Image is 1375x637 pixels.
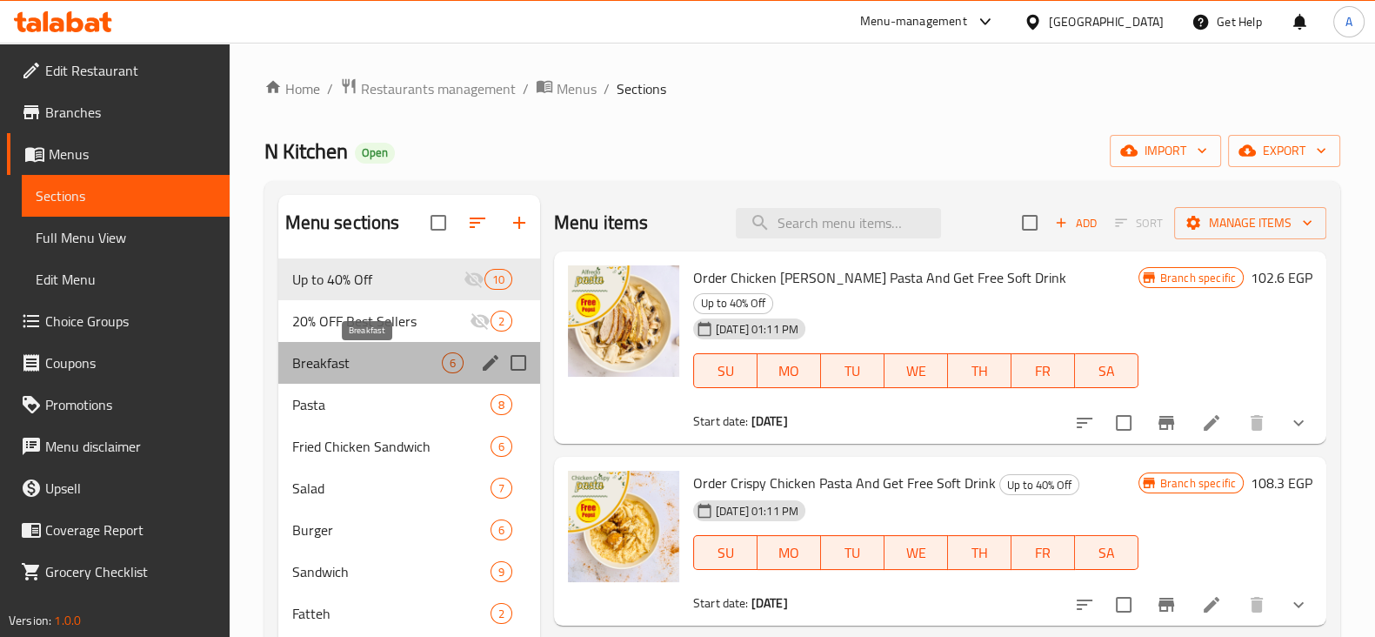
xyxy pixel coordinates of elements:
[491,520,512,540] div: items
[1018,359,1068,384] span: FR
[7,91,230,133] a: Branches
[1251,265,1312,290] h6: 102.6 EGP
[278,551,540,593] div: Sandwich9
[694,293,772,313] span: Up to 40% Off
[693,410,749,432] span: Start date:
[1174,207,1326,239] button: Manage items
[7,426,230,467] a: Menu disclaimer
[278,426,540,467] div: Fried Chicken Sandwich6
[821,535,884,570] button: TU
[1145,584,1187,626] button: Branch-specific-item
[693,353,758,388] button: SU
[54,609,81,632] span: 1.0.0
[292,311,470,332] span: 20% OFF Best Sellers
[764,540,814,566] span: MO
[1278,584,1319,626] button: show more
[1000,475,1078,495] span: Up to 40% Off
[36,269,216,290] span: Edit Menu
[948,535,1011,570] button: TH
[1105,405,1142,441] span: Select to update
[1145,402,1187,444] button: Branch-specific-item
[7,551,230,593] a: Grocery Checklist
[7,342,230,384] a: Coupons
[751,410,788,432] b: [DATE]
[568,471,679,582] img: Order Crispy Chicken Pasta And Get Free Soft Drink
[464,269,484,290] svg: Inactive section
[1075,535,1138,570] button: SA
[693,535,758,570] button: SU
[557,78,597,99] span: Menus
[1153,475,1243,492] span: Branch specific
[285,210,400,236] h2: Menu sections
[420,205,457,241] span: Select all sections
[484,269,512,290] div: items
[278,342,540,384] div: Breakfast6edit
[491,394,512,415] div: items
[701,359,751,384] span: SU
[1242,140,1326,162] span: export
[1288,594,1309,615] svg: Show Choices
[477,350,504,376] button: edit
[264,78,320,99] a: Home
[1018,540,1068,566] span: FR
[45,311,216,332] span: Choice Groups
[278,384,540,426] div: Pasta8
[1011,353,1075,388] button: FR
[22,258,230,300] a: Edit Menu
[1201,594,1222,615] a: Edit menu item
[491,478,512,499] div: items
[1278,402,1319,444] button: show more
[45,60,216,81] span: Edit Restaurant
[292,436,491,457] span: Fried Chicken Sandwich
[1075,353,1138,388] button: SA
[355,145,395,160] span: Open
[709,503,805,520] span: [DATE] 01:11 PM
[736,208,941,238] input: search
[1082,359,1131,384] span: SA
[709,321,805,338] span: [DATE] 01:11 PM
[1048,210,1104,237] button: Add
[1064,584,1105,626] button: sort-choices
[491,311,512,332] div: items
[7,300,230,342] a: Choice Groups
[948,353,1011,388] button: TH
[45,102,216,123] span: Branches
[1228,135,1340,167] button: export
[292,352,442,373] span: Breakfast
[693,265,1066,291] span: Order Chicken [PERSON_NAME] Pasta And Get Free Soft Drink
[1105,587,1142,623] span: Select to update
[1236,584,1278,626] button: delete
[491,436,512,457] div: items
[860,11,967,32] div: Menu-management
[491,564,511,580] span: 9
[278,258,540,300] div: Up to 40% Off10
[292,603,491,624] span: Fatteh
[491,561,512,582] div: items
[1104,210,1174,237] span: Select section first
[45,478,216,499] span: Upsell
[955,359,1005,384] span: TH
[604,78,610,99] li: /
[891,540,941,566] span: WE
[1049,12,1164,31] div: [GEOGRAPHIC_DATA]
[9,609,51,632] span: Version:
[45,520,216,540] span: Coverage Report
[36,185,216,206] span: Sections
[693,293,773,314] div: Up to 40% Off
[7,50,230,91] a: Edit Restaurant
[491,480,511,497] span: 7
[292,478,491,499] span: Salad
[292,561,491,582] span: Sandwich
[292,269,464,290] span: Up to 40% Off
[1052,213,1099,233] span: Add
[758,353,821,388] button: MO
[470,311,491,332] svg: Inactive section
[45,436,216,457] span: Menu disclaimer
[278,509,540,551] div: Burger6
[498,202,540,244] button: Add section
[1251,471,1312,495] h6: 108.3 EGP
